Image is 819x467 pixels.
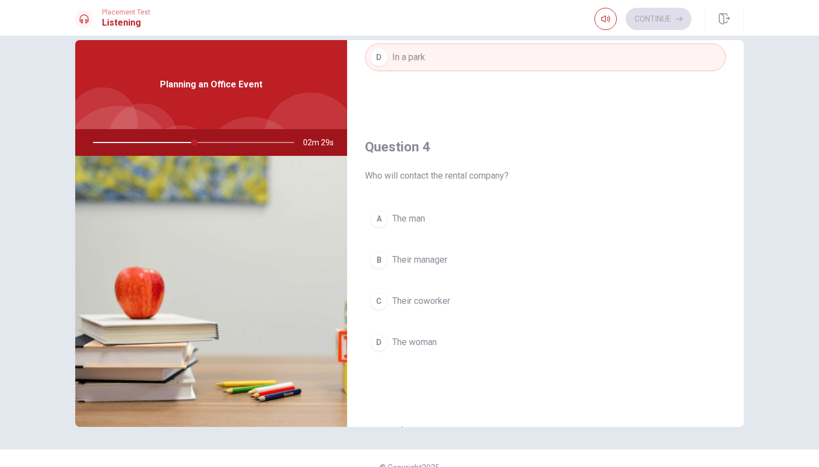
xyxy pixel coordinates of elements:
[370,210,388,228] div: A
[365,287,726,315] button: CTheir coworker
[370,251,388,269] div: B
[160,78,262,91] span: Planning an Office Event
[365,328,726,356] button: DThe woman
[102,8,150,16] span: Placement Test
[303,129,343,156] span: 02m 29s
[392,336,437,349] span: The woman
[392,51,425,64] span: In a park
[365,138,726,156] h4: Question 4
[392,294,450,308] span: Their coworker
[392,253,447,267] span: Their manager
[365,423,726,441] h4: Question 5
[75,156,347,427] img: Planning an Office Event
[370,48,388,66] div: D
[365,205,726,233] button: AThe man
[370,333,388,351] div: D
[102,16,150,30] h1: Listening
[392,212,425,225] span: The man
[365,43,726,71] button: DIn a park
[365,169,726,183] span: Who will contact the rental company?
[370,292,388,310] div: C
[365,246,726,274] button: BTheir manager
